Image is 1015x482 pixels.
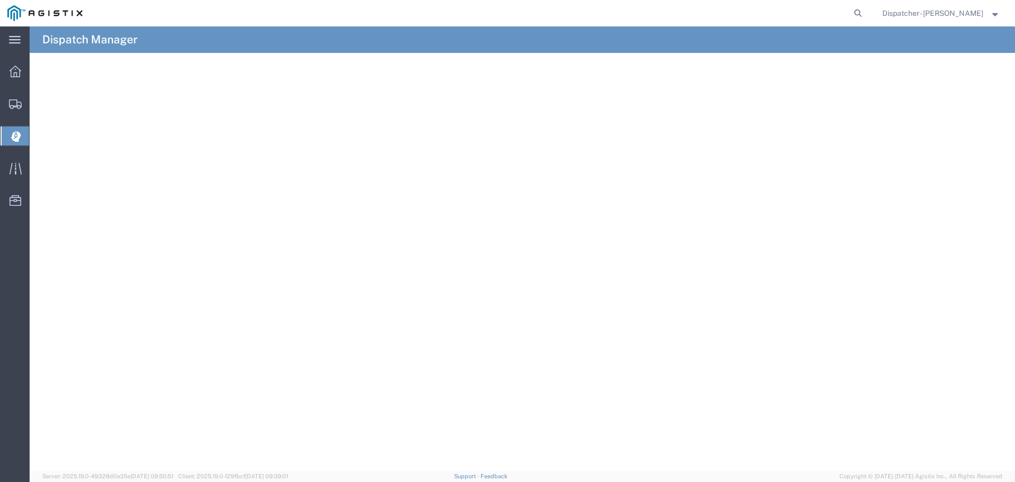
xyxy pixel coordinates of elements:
[7,5,82,21] img: logo
[882,7,1001,20] button: Dispatcher - [PERSON_NAME]
[42,473,173,479] span: Server: 2025.19.0-49328d0a35e
[245,473,288,479] span: [DATE] 09:39:01
[131,473,173,479] span: [DATE] 09:50:51
[839,472,1002,481] span: Copyright © [DATE]-[DATE] Agistix Inc., All Rights Reserved
[454,473,481,479] a: Support
[882,7,983,19] span: Dispatcher - Eli Amezcua
[481,473,508,479] a: Feedback
[42,26,137,53] h4: Dispatch Manager
[178,473,288,479] span: Client: 2025.19.0-129fbcf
